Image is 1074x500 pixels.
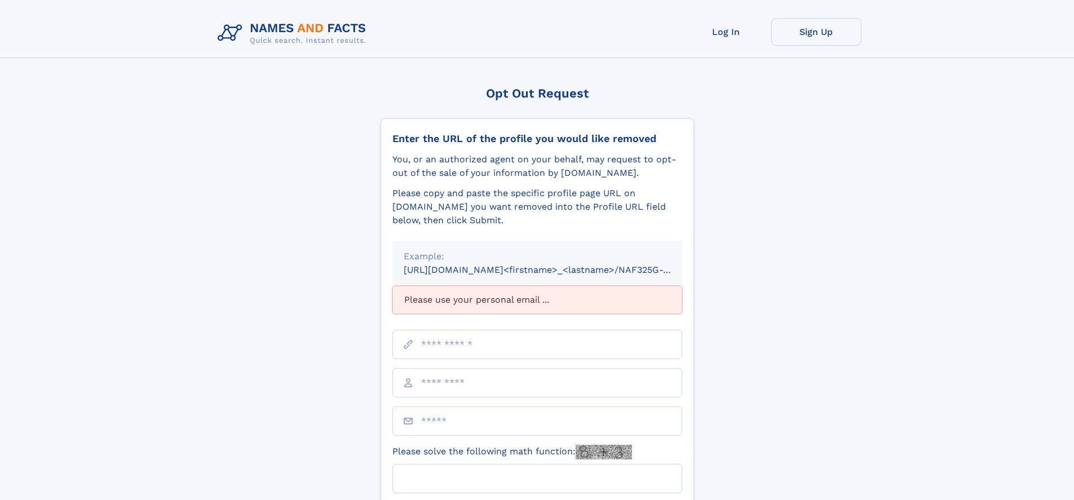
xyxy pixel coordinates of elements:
div: Opt Out Request [381,86,694,100]
div: Please copy and paste the specific profile page URL on [DOMAIN_NAME] you want removed into the Pr... [392,187,682,227]
div: Enter the URL of the profile you would like removed [392,132,682,145]
a: Sign Up [771,18,861,46]
div: Example: [404,250,671,263]
small: [URL][DOMAIN_NAME]<firstname>_<lastname>/NAF325G-xxxxxxxx [404,264,704,275]
label: Please solve the following math function: [392,445,632,459]
img: Logo Names and Facts [213,18,375,48]
div: Please use your personal email ... [392,286,682,314]
div: You, or an authorized agent on your behalf, may request to opt-out of the sale of your informatio... [392,153,682,180]
a: Log In [681,18,771,46]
